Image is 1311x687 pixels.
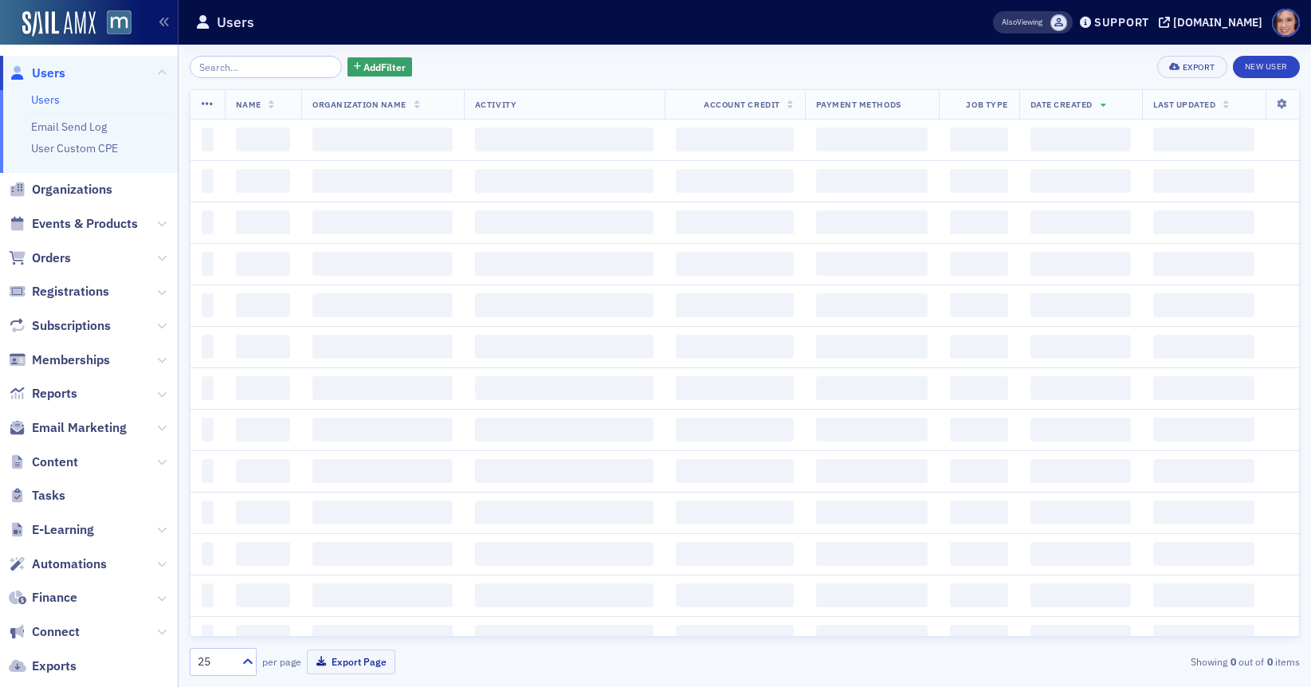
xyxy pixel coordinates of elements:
div: [DOMAIN_NAME] [1173,15,1262,29]
span: ‌ [1030,128,1131,151]
span: ‌ [1030,252,1131,276]
div: Showing out of items [941,654,1300,669]
span: Last Updated [1153,99,1215,110]
a: Users [9,65,65,82]
a: Organizations [9,181,112,198]
a: E-Learning [9,521,94,539]
span: ‌ [676,459,794,483]
span: ‌ [950,252,1007,276]
strong: 0 [1264,654,1275,669]
span: Email Marketing [32,419,127,437]
a: Automations [9,555,107,573]
button: Export Page [307,650,395,674]
span: ‌ [950,583,1007,607]
span: Activity [475,99,516,110]
span: ‌ [202,625,214,649]
span: Account Credit [704,99,779,110]
span: Tasks [32,487,65,504]
span: ‌ [950,128,1007,151]
a: SailAMX [22,11,96,37]
span: ‌ [676,252,794,276]
span: ‌ [816,501,928,524]
div: Export [1183,63,1215,72]
span: ‌ [950,376,1007,400]
span: ‌ [202,542,214,566]
span: ‌ [1153,128,1254,151]
span: ‌ [1153,418,1254,442]
span: ‌ [1030,210,1131,234]
strong: 0 [1227,654,1238,669]
span: Name [236,99,261,110]
span: Justin Chase [1050,14,1067,31]
span: ‌ [816,293,928,317]
a: New User [1233,56,1300,78]
button: Export [1157,56,1227,78]
span: ‌ [475,169,654,193]
span: ‌ [312,128,453,151]
span: ‌ [312,583,453,607]
span: ‌ [676,169,794,193]
a: Tasks [9,487,65,504]
span: ‌ [676,501,794,524]
a: Email Marketing [9,419,127,437]
span: ‌ [816,376,928,400]
span: ‌ [816,459,928,483]
a: Events & Products [9,215,138,233]
div: Support [1094,15,1149,29]
span: ‌ [676,376,794,400]
span: ‌ [202,501,214,524]
span: ‌ [1030,583,1131,607]
button: AddFilter [347,57,413,77]
span: ‌ [312,418,453,442]
img: SailAMX [107,10,131,35]
span: ‌ [475,542,654,566]
span: ‌ [202,418,214,442]
span: Subscriptions [32,317,111,335]
span: ‌ [1153,542,1254,566]
span: Finance [32,589,77,607]
span: ‌ [1030,501,1131,524]
span: ‌ [475,252,654,276]
span: ‌ [475,376,654,400]
span: ‌ [950,542,1007,566]
span: ‌ [676,128,794,151]
span: ‌ [312,459,453,483]
span: ‌ [676,293,794,317]
span: ‌ [1153,459,1254,483]
span: ‌ [236,542,291,566]
a: User Custom CPE [31,141,118,155]
span: ‌ [475,210,654,234]
span: ‌ [236,335,291,359]
span: ‌ [1153,335,1254,359]
span: Events & Products [32,215,138,233]
span: ‌ [202,169,214,193]
span: Viewing [1002,17,1042,28]
span: ‌ [202,335,214,359]
a: Exports [9,658,77,675]
span: ‌ [236,459,291,483]
span: ‌ [1153,169,1254,193]
span: ‌ [676,583,794,607]
span: ‌ [1153,583,1254,607]
span: ‌ [312,376,453,400]
span: ‌ [816,169,928,193]
span: ‌ [202,376,214,400]
span: Date Created [1030,99,1093,110]
span: ‌ [816,542,928,566]
span: ‌ [1153,210,1254,234]
span: ‌ [236,501,291,524]
span: Job Type [966,99,1007,110]
span: ‌ [816,583,928,607]
h1: Users [217,13,254,32]
span: Add Filter [363,60,406,74]
span: ‌ [676,418,794,442]
span: ‌ [1030,169,1131,193]
span: ‌ [1153,376,1254,400]
span: ‌ [1030,418,1131,442]
span: Registrations [32,283,109,300]
span: Organizations [32,181,112,198]
span: ‌ [236,418,291,442]
span: ‌ [816,252,928,276]
span: Payment Methods [816,99,901,110]
span: ‌ [236,169,291,193]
